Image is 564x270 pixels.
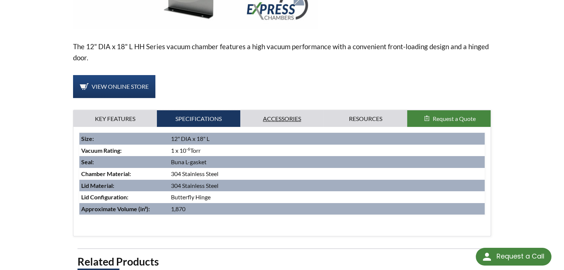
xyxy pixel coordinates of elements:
[81,170,129,177] strong: Chamber Material
[240,110,324,127] a: Accessories
[73,110,157,127] a: Key Features
[79,168,169,180] td: :
[496,248,544,265] div: Request a Call
[79,145,169,156] td: :
[79,203,169,215] td: :
[481,251,493,263] img: round button
[169,168,485,180] td: 304 Stainless Steel
[79,191,169,203] td: :
[79,133,169,145] td: :
[169,156,485,168] td: Buna L-gasket
[81,135,92,142] strong: Size
[169,133,485,145] td: 12" DIA x 18" L
[476,248,551,266] div: Request a Call
[92,83,149,90] span: View Online Store
[81,182,113,189] strong: Lid Material
[77,255,487,269] h2: Related Products
[157,110,240,127] a: Specifications
[169,145,485,156] td: 1 x 10 Torr
[169,180,485,192] td: 304 Stainless Steel
[432,115,475,122] span: Request a Quote
[407,110,491,127] button: Request a Quote
[73,75,155,98] a: View Online Store
[324,110,407,127] a: Resources
[169,203,485,215] td: 1,870
[73,41,491,63] p: The 12" DIA x 18" L HH Series vacuum chamber features a high vacuum performance with a convenient...
[81,205,148,212] strong: Approximate Volume (in³)
[81,193,127,200] strong: Lid Configuration
[169,191,485,203] td: Butterfly Hinge
[79,180,169,192] td: :
[79,156,169,168] td: :
[186,146,190,152] sup: -6
[81,147,120,154] strong: Vacuum Rating
[81,158,92,165] strong: Seal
